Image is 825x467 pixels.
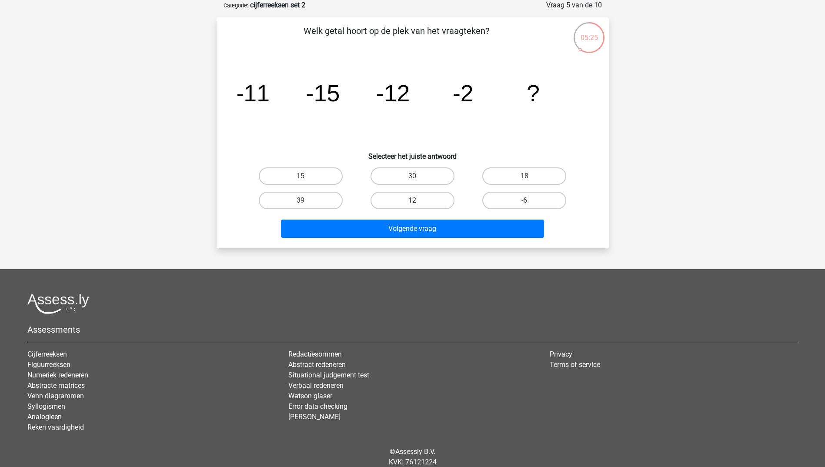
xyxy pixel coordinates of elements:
[224,2,248,9] small: Categorie:
[482,192,566,209] label: -6
[27,371,88,379] a: Numeriek redeneren
[288,413,341,421] a: [PERSON_NAME]
[550,350,572,358] a: Privacy
[250,1,305,9] strong: cijferreeksen set 2
[259,192,343,209] label: 39
[288,350,342,358] a: Redactiesommen
[230,24,562,50] p: Welk getal hoort op de plek van het vraagteken?
[27,294,89,314] img: Assessly logo
[288,360,346,369] a: Abstract redeneren
[230,145,595,160] h6: Selecteer het juiste antwoord
[27,381,85,390] a: Abstracte matrices
[27,324,798,335] h5: Assessments
[376,80,410,106] tspan: -12
[288,392,332,400] a: Watson glaser
[27,413,62,421] a: Analogieen
[371,167,454,185] label: 30
[27,392,84,400] a: Venn diagrammen
[573,21,605,43] div: 05:25
[288,371,369,379] a: Situational judgement test
[527,80,540,106] tspan: ?
[288,381,344,390] a: Verbaal redeneren
[27,423,84,431] a: Reken vaardigheid
[27,350,67,358] a: Cijferreeksen
[259,167,343,185] label: 15
[288,402,347,410] a: Error data checking
[306,80,340,106] tspan: -15
[482,167,566,185] label: 18
[27,402,65,410] a: Syllogismen
[395,447,435,456] a: Assessly B.V.
[452,80,473,106] tspan: -2
[371,192,454,209] label: 12
[27,360,70,369] a: Figuurreeksen
[281,220,544,238] button: Volgende vraag
[550,360,600,369] a: Terms of service
[236,80,270,106] tspan: -11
